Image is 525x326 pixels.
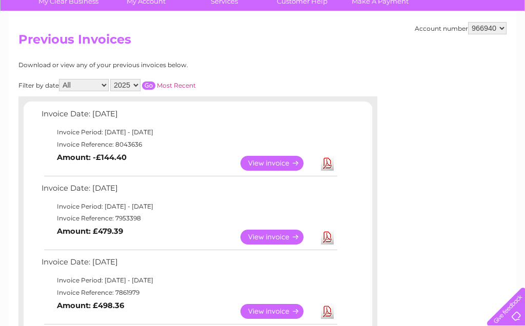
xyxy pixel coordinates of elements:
a: Log out [491,44,515,51]
a: Water [345,44,364,51]
a: Download [321,230,334,244]
td: Invoice Period: [DATE] - [DATE] [39,200,339,213]
td: Invoice Period: [DATE] - [DATE] [39,274,339,287]
a: Download [321,304,334,319]
td: Invoice Date: [DATE] [39,181,339,200]
td: Invoice Reference: 8043636 [39,138,339,151]
td: Invoice Date: [DATE] [39,107,339,126]
h2: Previous Invoices [18,32,507,52]
div: Filter by date [18,79,288,91]
td: Invoice Period: [DATE] - [DATE] [39,126,339,138]
b: Amount: £479.39 [57,227,123,236]
td: Invoice Date: [DATE] [39,255,339,274]
a: Download [321,156,334,171]
td: Invoice Reference: 7953398 [39,212,339,225]
a: Energy [370,44,393,51]
a: View [240,156,316,171]
a: 0333 014 3131 [332,5,402,18]
a: Blog [436,44,451,51]
a: View [240,304,316,319]
a: Most Recent [157,81,196,89]
a: Contact [457,44,482,51]
img: logo.png [18,27,71,58]
td: Invoice Reference: 7861979 [39,287,339,299]
b: Amount: £498.36 [57,301,124,310]
div: Account number [415,22,507,34]
div: Clear Business is a trading name of Verastar Limited (registered in [GEOGRAPHIC_DATA] No. 3667643... [21,6,506,50]
a: View [240,230,316,244]
div: Download or view any of your previous invoices below. [18,62,288,69]
b: Amount: -£144.40 [57,153,127,162]
a: Telecoms [399,44,430,51]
